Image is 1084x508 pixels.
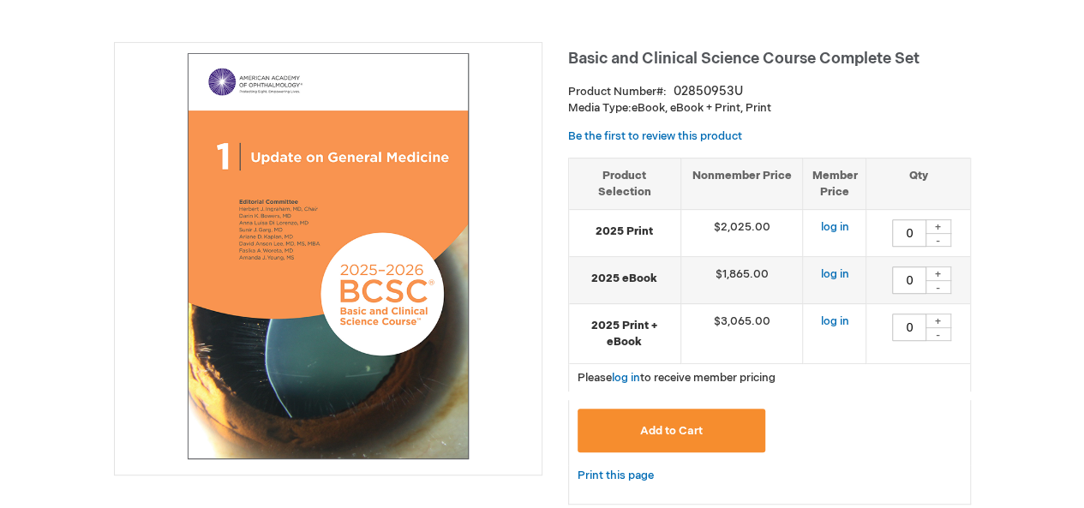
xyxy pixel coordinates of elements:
[820,267,848,281] a: log in
[578,409,766,452] button: Add to Cart
[925,233,951,247] div: -
[866,158,970,209] th: Qty
[892,314,926,341] input: Qty
[680,304,803,364] td: $3,065.00
[578,465,654,487] a: Print this page
[925,219,951,234] div: +
[568,100,971,117] p: eBook, eBook + Print, Print
[820,220,848,234] a: log in
[578,318,672,350] strong: 2025 Print + eBook
[612,371,640,385] a: log in
[892,219,926,247] input: Qty
[925,266,951,281] div: +
[568,85,667,99] strong: Product Number
[674,83,743,100] div: 02850953U
[925,314,951,328] div: +
[640,424,703,438] span: Add to Cart
[892,266,926,294] input: Qty
[680,210,803,257] td: $2,025.00
[820,314,848,328] a: log in
[568,101,632,115] strong: Media Type:
[680,158,803,209] th: Nonmember Price
[578,371,776,385] span: Please to receive member pricing
[803,158,866,209] th: Member Price
[568,50,919,68] span: Basic and Clinical Science Course Complete Set
[925,327,951,341] div: -
[680,257,803,304] td: $1,865.00
[578,224,672,240] strong: 2025 Print
[123,51,533,461] img: Basic and Clinical Science Course Complete Set
[568,129,742,143] a: Be the first to review this product
[925,280,951,294] div: -
[578,271,672,287] strong: 2025 eBook
[569,158,681,209] th: Product Selection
